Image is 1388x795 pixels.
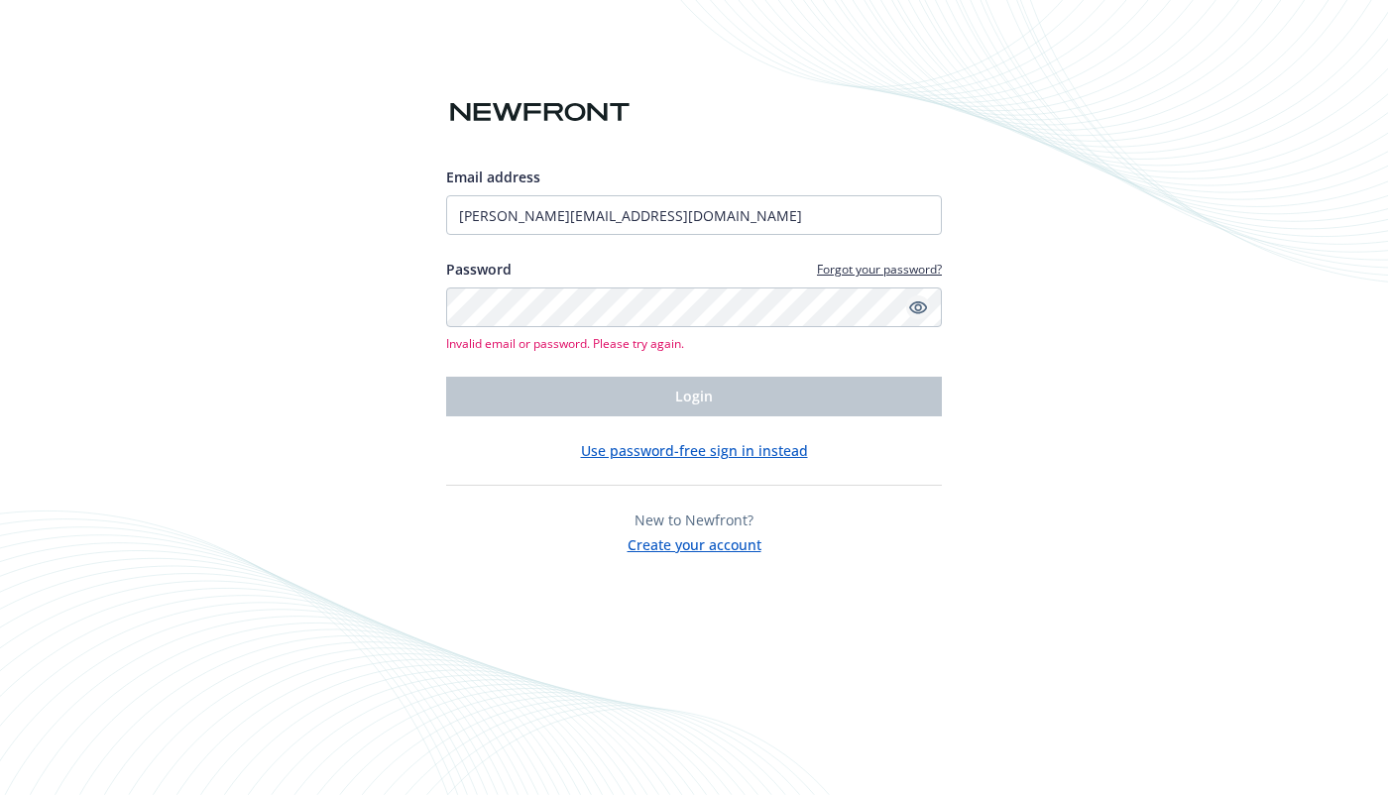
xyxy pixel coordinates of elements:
button: Use password-free sign in instead [581,440,808,461]
a: Show password [906,295,930,319]
img: Newfront logo [446,95,634,130]
button: Login [446,377,942,416]
input: Enter your password [446,287,942,327]
input: Enter your email [446,195,942,235]
label: Password [446,259,512,280]
span: Login [675,387,713,405]
a: Forgot your password? [817,261,942,278]
span: Invalid email or password. Please try again. [446,335,942,352]
button: Create your account [628,530,761,555]
span: New to Newfront? [635,511,753,529]
span: Email address [446,168,540,186]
